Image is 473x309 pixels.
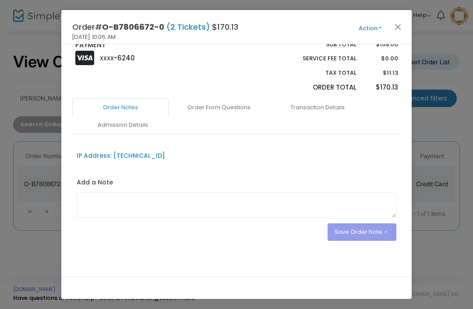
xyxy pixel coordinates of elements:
[282,40,357,49] p: Sub total
[74,116,171,134] a: Admission Details
[392,21,404,32] button: Close
[72,33,116,42] span: [DATE] 10:06 AM
[269,98,366,117] a: Transaction Details
[365,54,398,63] p: $0.00
[77,178,113,189] label: Add a Note
[282,69,357,77] p: Tax Total
[72,21,238,33] h4: Order# $170.13
[282,54,357,63] p: Service Fee Total
[365,40,398,49] p: $159.00
[164,21,212,32] span: (2 Tickets)
[365,69,398,77] p: $11.13
[75,40,233,50] p: PAYMENT
[102,21,164,32] span: O-B7806672-0
[282,83,357,93] p: Order Total
[171,98,267,117] a: Order Form Questions
[72,98,169,117] a: Order Notes
[100,55,114,62] span: XXXX
[77,151,165,160] div: IP Address: [TECHNICAL_ID]
[114,53,135,62] span: -6240
[365,83,398,93] p: $170.13
[344,24,396,33] button: Action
